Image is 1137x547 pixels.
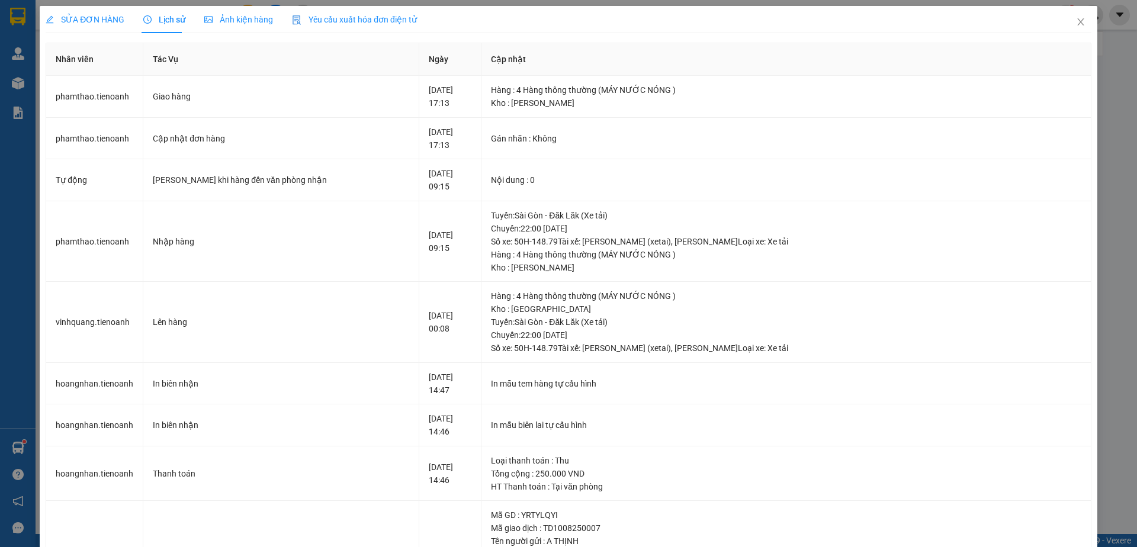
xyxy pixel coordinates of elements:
[46,118,143,160] td: phamthao.tienoanh
[143,15,152,24] span: clock-circle
[429,126,472,152] div: [DATE] 17:13
[1076,17,1085,27] span: close
[491,132,1081,145] div: Gán nhãn : Không
[491,248,1081,261] div: Hàng : 4 Hàng thông thường (MÁY NƯỚC NÓNG )
[46,159,143,201] td: Tự động
[419,43,482,76] th: Ngày
[46,404,143,446] td: hoangnhan.tienoanh
[153,90,409,103] div: Giao hàng
[429,371,472,397] div: [DATE] 14:47
[79,21,82,31] span: -
[491,522,1081,535] div: Mã giao dịch : TD1008250007
[204,15,273,24] span: Ảnh kiện hàng
[153,419,409,432] div: In biên nhận
[204,15,213,24] span: picture
[491,419,1081,432] div: In mẫu biên lai tự cấu hình
[1064,6,1097,39] button: Close
[100,7,191,19] span: [PERSON_NAME]
[491,261,1081,274] div: Kho : [PERSON_NAME]
[153,316,409,329] div: Lên hàng
[79,34,287,54] span: 08:02:55 [DATE]
[153,132,409,145] div: Cập nhật đơn hàng
[491,454,1081,467] div: Loại thanh toán : Thu
[491,303,1081,316] div: Kho : [GEOGRAPHIC_DATA]
[46,43,143,76] th: Nhân viên
[481,43,1091,76] th: Cập nhật
[429,167,472,193] div: [DATE] 09:15
[153,377,409,390] div: In biên nhận
[46,76,143,118] td: phamthao.tienoanh
[79,7,191,19] span: Gửi:
[153,467,409,480] div: Thanh toán
[491,83,1081,96] div: Hàng : 4 Hàng thông thường (MÁY NƯỚC NÓNG )
[429,309,472,335] div: [DATE] 00:08
[491,377,1081,390] div: In mẫu tem hàng tự cấu hình
[491,316,1081,355] div: Tuyến : Sài Gòn - Đăk Lăk (Xe tải) Chuyến: 22:00 [DATE] Số xe: 50H-148.79 Tài xế: [PERSON_NAME] (...
[46,282,143,363] td: vinhquang.tienoanh
[46,446,143,501] td: hoangnhan.tienoanh
[491,173,1081,186] div: Nội dung : 0
[429,412,472,438] div: [DATE] 14:46
[46,15,54,24] span: edit
[491,96,1081,110] div: Kho : [PERSON_NAME]
[491,509,1081,522] div: Mã GD : YRTYLQYI
[143,43,419,76] th: Tác Vụ
[143,15,185,24] span: Lịch sử
[491,289,1081,303] div: Hàng : 4 Hàng thông thường (MÁY NƯỚC NÓNG )
[46,363,143,405] td: hoangnhan.tienoanh
[491,480,1081,493] div: HT Thanh toán : Tại văn phòng
[429,83,472,110] div: [DATE] 17:13
[46,201,143,282] td: phamthao.tienoanh
[292,15,301,25] img: icon
[429,461,472,487] div: [DATE] 14:46
[491,209,1081,248] div: Tuyến : Sài Gòn - Đăk Lăk (Xe tải) Chuyến: 22:00 [DATE] Số xe: 50H-148.79 Tài xế: [PERSON_NAME] (...
[153,235,409,248] div: Nhập hàng
[491,467,1081,480] div: Tổng cộng : 250.000 VND
[292,15,417,24] span: Yêu cầu xuất hóa đơn điện tử
[79,34,287,54] span: TH1208250007 -
[79,34,287,54] span: phanoanh.tienoanh - In:
[7,66,310,130] strong: Nhận:
[429,229,472,255] div: [DATE] 09:15
[46,15,124,24] span: SỬA ĐƠN HÀNG
[153,173,409,186] div: [PERSON_NAME] khi hàng đến văn phòng nhận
